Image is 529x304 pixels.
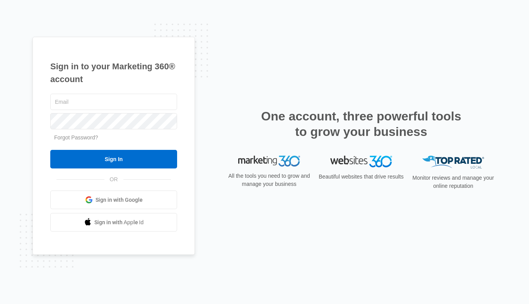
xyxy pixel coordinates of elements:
[104,175,123,184] span: OR
[318,173,404,181] p: Beautiful websites that drive results
[50,60,177,86] h1: Sign in to your Marketing 360® account
[54,134,98,141] a: Forgot Password?
[94,218,144,227] span: Sign in with Apple Id
[50,150,177,168] input: Sign In
[410,174,497,190] p: Monitor reviews and manage your online reputation
[259,108,464,139] h2: One account, three powerful tools to grow your business
[330,156,392,167] img: Websites 360
[50,191,177,209] a: Sign in with Google
[422,156,484,168] img: Top Rated Local
[50,213,177,232] a: Sign in with Apple Id
[96,196,143,204] span: Sign in with Google
[50,94,177,110] input: Email
[226,172,312,188] p: All the tools you need to grow and manage your business
[238,156,300,167] img: Marketing 360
